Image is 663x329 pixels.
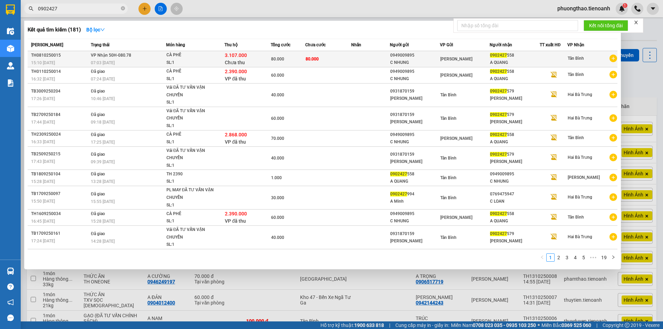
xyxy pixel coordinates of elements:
[490,230,539,238] div: 579
[31,77,55,81] span: 16:32 [DATE]
[31,199,55,204] span: 15:50 [DATE]
[166,138,218,146] div: SL: 1
[390,238,440,245] div: [PERSON_NAME]
[440,175,457,180] span: Tân Bình
[568,116,592,120] span: Hai Bà Trưng
[538,253,546,262] button: left
[38,5,119,12] input: Tìm tên, số ĐT hoặc mã đơn
[390,158,440,165] div: [PERSON_NAME]
[166,42,185,47] span: Món hàng
[390,217,440,225] div: C NHUNG
[166,171,218,178] div: TH 2390
[271,116,284,121] span: 60.000
[271,215,284,220] span: 60.000
[609,134,617,142] span: plus-circle
[609,253,617,262] button: right
[490,75,539,83] div: A QUANG
[571,254,579,261] a: 4
[440,195,457,200] span: Tân Bình
[91,231,105,236] span: Đã giao
[166,202,218,209] div: SL: 1
[390,192,407,196] span: 0902427
[634,20,638,25] span: close
[225,211,247,216] span: 2.390.000
[6,4,15,15] img: logo-vxr
[225,218,246,224] span: VP đã thu
[91,179,115,184] span: 13:28 [DATE]
[271,73,284,78] span: 60.000
[28,26,81,33] h3: Kết quả tìm kiếm ( 181 )
[390,88,440,95] div: 0931870159
[31,159,55,164] span: 17:43 [DATE]
[166,99,218,106] div: SL: 1
[271,57,284,61] span: 80.000
[91,140,115,145] span: 17:25 [DATE]
[31,239,55,243] span: 17:24 [DATE]
[490,52,539,59] div: 558
[225,60,245,65] span: Chưa thu
[31,179,55,184] span: 15:28 [DATE]
[390,178,440,185] div: A QUANG
[91,42,109,47] span: Trạng thái
[568,56,584,61] span: Tân Bình
[547,254,554,261] a: 1
[91,199,115,204] span: 15:55 [DATE]
[306,57,319,61] span: 80.000
[540,255,544,259] span: left
[31,42,63,47] span: [PERSON_NAME]
[490,111,539,118] div: 579
[490,191,539,198] div: 0769475947
[225,139,246,145] span: VP đã thu
[121,6,125,12] span: close-circle
[567,42,584,47] span: VP Nhận
[31,151,89,158] div: TB2509250215
[609,55,617,62] span: plus-circle
[490,132,507,137] span: 0902427
[609,193,617,201] span: plus-circle
[440,73,472,78] span: [PERSON_NAME]
[609,154,617,161] span: plus-circle
[584,20,628,31] button: Kết nối tổng đài
[91,152,105,157] span: Đã giao
[588,253,599,262] span: •••
[91,96,115,101] span: 10:46 [DATE]
[166,107,218,122] div: Vải ĐÃ TƯ VẤN VẬN CHUYỂN
[91,192,105,196] span: Đã giao
[7,315,14,321] span: message
[91,53,131,58] span: VP Nhận 50H-080.78
[86,27,105,32] strong: Bộ lọc
[91,77,115,81] span: 07:24 [DATE]
[609,213,617,221] span: plus-circle
[490,89,507,94] span: 0902427
[31,111,89,118] div: TB2709250184
[490,59,539,66] div: A QUANG
[568,175,600,180] span: [PERSON_NAME]
[166,241,218,249] div: SL: 1
[390,151,440,158] div: 0931870159
[166,178,218,185] div: SL: 1
[31,88,89,95] div: TB3009250204
[490,152,507,157] span: 0902427
[31,52,89,59] div: TH0810250015
[457,20,578,31] input: Nhập số tổng đài
[568,215,584,220] span: Tân Bình
[490,198,539,205] div: C LOAN
[7,28,14,35] img: warehouse-icon
[589,22,623,29] span: Kết nối tổng đài
[490,138,539,146] div: A QUANG
[555,253,563,262] li: 2
[31,68,89,75] div: TH0110250014
[91,239,115,244] span: 14:28 [DATE]
[390,198,440,205] div: A Minh
[390,172,407,176] span: 0902427
[490,95,539,102] div: [PERSON_NAME]
[271,156,284,161] span: 40.000
[225,69,247,74] span: 2.390.000
[490,178,539,185] div: C NHUNG
[490,53,507,58] span: 0902427
[7,79,14,87] img: solution-icon
[31,171,89,178] div: TB1809250104
[390,191,440,198] div: 994
[166,226,218,241] div: Vải ĐÃ TƯ VẤN VẬN CHUYỂN
[563,253,571,262] li: 3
